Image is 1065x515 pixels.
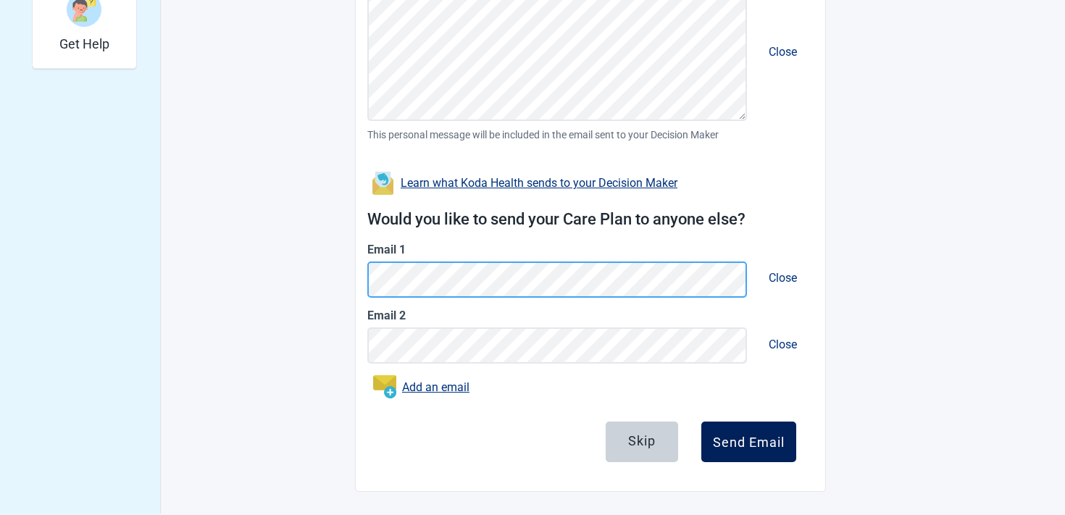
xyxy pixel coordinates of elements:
span: Close [757,259,809,296]
div: Learn what Koda Health sends to your Decision Maker [401,177,677,189]
span: Close [757,33,809,70]
h2: Would you like to send your Care Plan to anyone else? [367,207,814,233]
label: Email 1 [367,240,814,259]
button: Skip [606,422,678,462]
h2: Get Help [59,36,109,52]
button: Send Email [701,422,796,462]
span: This personal message will be included in the email sent to your Decision Maker [367,127,814,143]
button: Remove [753,42,813,62]
span: Close [757,326,809,363]
button: Close [753,259,813,298]
div: Send Email [713,435,785,449]
button: Add an email [367,369,475,404]
button: Close [753,325,813,364]
div: Skip [628,434,656,448]
button: Learn what Koda Health sends to your Decision Maker [367,166,682,196]
label: Email 2 [367,306,814,325]
a: Add an email [402,378,469,396]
